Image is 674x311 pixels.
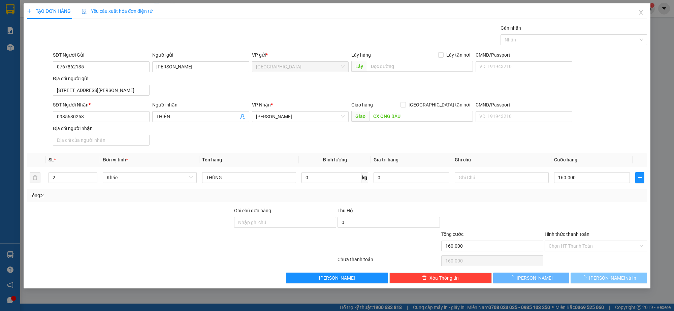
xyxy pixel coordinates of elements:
[429,274,459,282] span: Xóa Thông tin
[82,8,153,14] span: Yêu cầu xuất hóa đơn điện tử
[635,172,644,183] button: plus
[256,112,345,122] span: Cao Lãnh
[53,135,150,146] input: Địa chỉ của người nhận
[351,52,371,58] span: Lấy hàng
[30,172,40,183] button: delete
[252,51,349,59] div: VP gửi
[582,275,589,280] span: loading
[389,273,491,283] button: deleteXóa Thông tin
[517,274,553,282] span: [PERSON_NAME]
[351,102,373,107] span: Giao hàng
[351,61,367,72] span: Lấy
[452,153,551,166] th: Ghi chú
[361,172,368,183] span: kg
[103,157,128,162] span: Đơn vị tính
[444,51,473,59] span: Lấy tận nơi
[82,9,87,14] img: icon
[632,3,650,22] button: Close
[374,172,449,183] input: 0
[202,172,296,183] input: VD: Bàn, Ghế
[53,51,150,59] div: SĐT Người Gửi
[422,275,427,281] span: delete
[501,25,521,31] label: Gán nhãn
[571,273,647,283] button: [PERSON_NAME] và In
[27,8,71,14] span: TẠO ĐƠN HÀNG
[406,101,473,108] span: [GEOGRAPHIC_DATA] tận nơi
[234,208,271,213] label: Ghi chú đơn hàng
[53,85,150,96] input: Địa chỉ của người gửi
[589,274,636,282] span: [PERSON_NAME] và In
[256,62,345,72] span: Sài Gòn
[53,125,150,132] div: Địa chỉ người nhận
[636,175,644,180] span: plus
[554,157,577,162] span: Cước hàng
[323,157,347,162] span: Định lượng
[30,192,260,199] div: Tổng: 2
[455,172,549,183] input: Ghi Chú
[476,51,572,59] div: CMND/Passport
[493,273,570,283] button: [PERSON_NAME]
[337,256,440,268] div: Chưa thanh toán
[351,111,369,122] span: Giao
[367,61,473,72] input: Dọc đường
[374,157,398,162] span: Giá trị hàng
[234,217,336,228] input: Ghi chú đơn hàng
[545,231,589,237] label: Hình thức thanh toán
[369,111,473,122] input: Dọc đường
[49,157,54,162] span: SL
[53,75,150,82] div: Địa chỉ người gửi
[441,231,463,237] span: Tổng cước
[638,10,644,15] span: close
[252,102,271,107] span: VP Nhận
[338,208,353,213] span: Thu Hộ
[476,101,572,108] div: CMND/Passport
[510,275,517,280] span: loading
[27,9,32,13] span: plus
[240,114,245,119] span: user-add
[107,173,193,183] span: Khác
[152,51,249,59] div: Người gửi
[202,157,222,162] span: Tên hàng
[53,101,150,108] div: SĐT Người Nhận
[152,101,249,108] div: Người nhận
[319,274,355,282] span: [PERSON_NAME]
[286,273,388,283] button: [PERSON_NAME]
